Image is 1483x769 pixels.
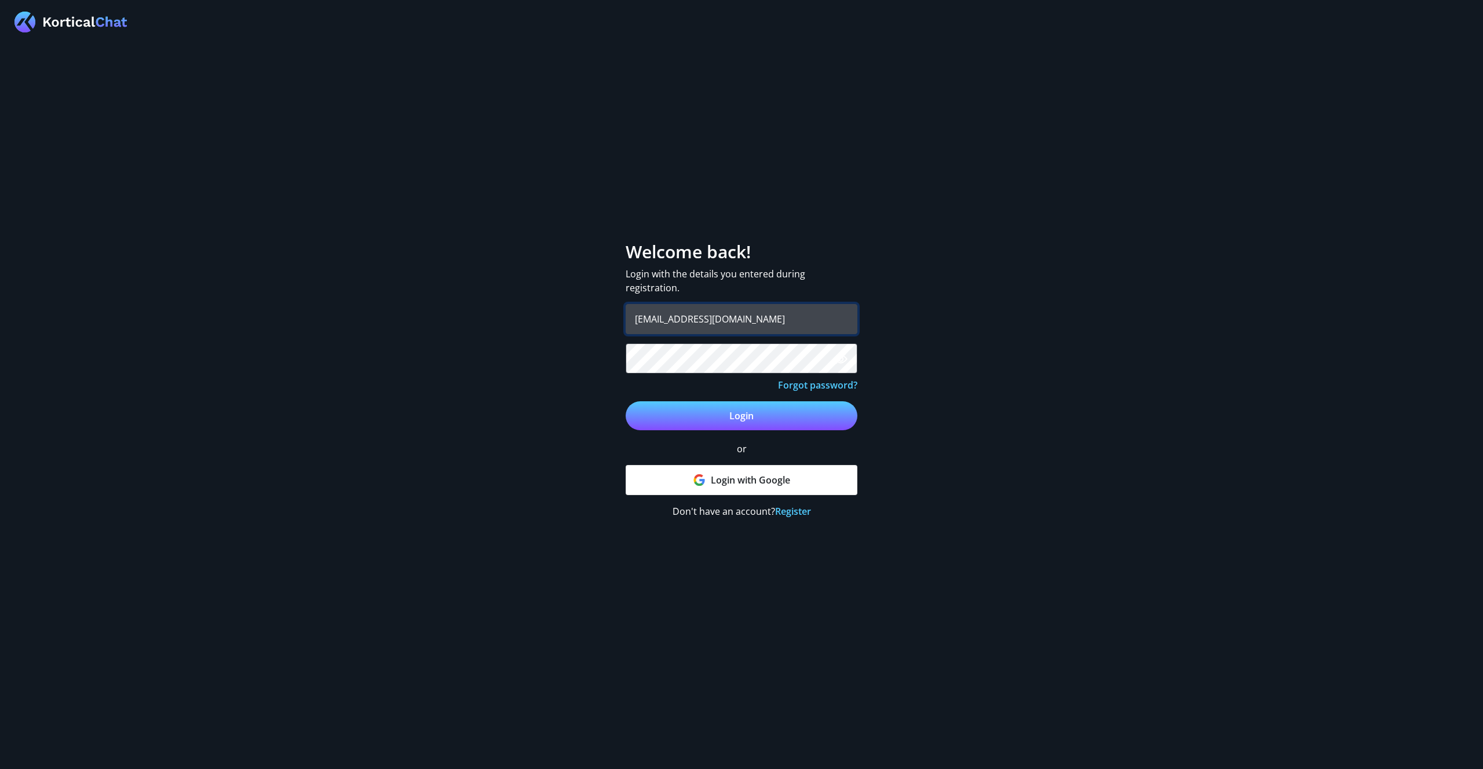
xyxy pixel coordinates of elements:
[626,401,857,430] button: Login
[834,352,848,366] img: Toggle password visibility
[626,504,857,518] p: Don't have an account?
[693,474,705,486] img: Google Icon
[778,379,857,391] a: Forgot password?
[626,304,857,334] input: Email
[626,241,857,262] h1: Welcome back!
[14,12,127,32] img: Logo
[775,505,811,518] a: Register
[626,442,857,456] p: or
[626,267,857,295] p: Login with the details you entered during registration.
[626,465,857,495] a: Login with Google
